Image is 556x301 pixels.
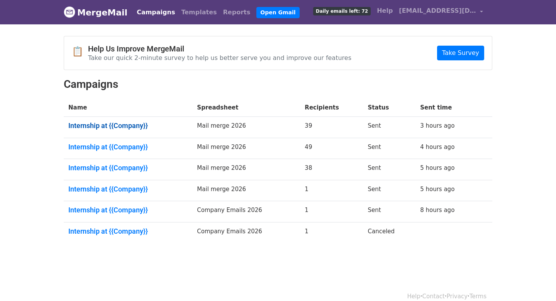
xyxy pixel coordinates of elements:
[192,99,300,117] th: Spreadsheet
[300,180,363,201] td: 1
[134,5,178,20] a: Campaigns
[300,99,363,117] th: Recipients
[68,206,188,214] a: Internship at {{Company}}
[420,144,454,150] a: 4 hours ago
[313,7,371,15] span: Daily emails left: 72
[363,138,416,159] td: Sent
[192,138,300,159] td: Mail merge 2026
[399,6,476,15] span: [EMAIL_ADDRESS][DOMAIN_NAME]
[68,143,188,151] a: Internship at {{Company}}
[64,99,192,117] th: Name
[192,201,300,222] td: Company Emails 2026
[68,164,188,172] a: Internship at {{Company}}
[447,293,468,300] a: Privacy
[68,227,188,236] a: Internship at {{Company}}
[192,117,300,138] td: Mail merge 2026
[310,3,374,19] a: Daily emails left: 72
[420,207,454,214] a: 8 hours ago
[374,3,396,19] a: Help
[363,159,416,180] td: Sent
[363,222,416,243] td: Canceled
[300,117,363,138] td: 39
[72,46,88,57] span: 📋
[517,264,556,301] iframe: Chat Widget
[407,293,420,300] a: Help
[68,185,188,193] a: Internship at {{Company}}
[420,186,454,193] a: 5 hours ago
[420,164,454,171] a: 5 hours ago
[363,99,416,117] th: Status
[64,4,127,21] a: MergeMail
[192,159,300,180] td: Mail merge 2026
[178,5,220,20] a: Templates
[396,3,486,21] a: [EMAIL_ADDRESS][DOMAIN_NAME]
[300,138,363,159] td: 49
[363,180,416,201] td: Sent
[422,293,445,300] a: Contact
[64,78,492,91] h2: Campaigns
[470,293,486,300] a: Terms
[192,222,300,243] td: Company Emails 2026
[420,122,454,129] a: 3 hours ago
[415,99,479,117] th: Sent time
[363,117,416,138] td: Sent
[300,222,363,243] td: 1
[256,7,299,18] a: Open Gmail
[192,180,300,201] td: Mail merge 2026
[88,44,351,53] h4: Help Us Improve MergeMail
[88,54,351,62] p: Take our quick 2-minute survey to help us better serve you and improve our features
[68,121,188,130] a: Internship at {{Company}}
[64,6,75,18] img: MergeMail logo
[300,159,363,180] td: 38
[220,5,254,20] a: Reports
[300,201,363,222] td: 1
[363,201,416,222] td: Sent
[437,46,484,60] a: Take Survey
